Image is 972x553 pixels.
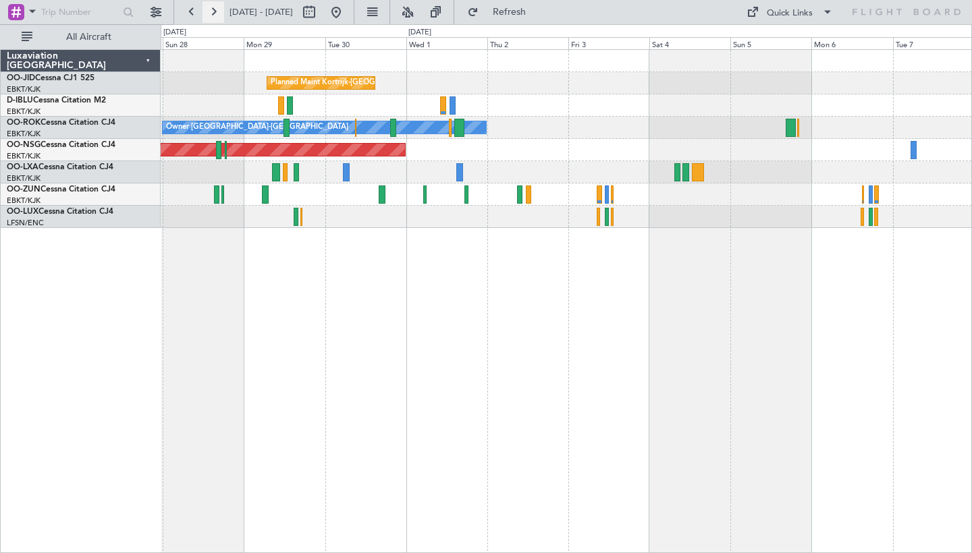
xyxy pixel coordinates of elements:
div: Quick Links [767,7,813,20]
span: OO-ROK [7,119,40,127]
div: Fri 3 [568,37,649,49]
a: LFSN/ENC [7,218,44,228]
a: EBKT/KJK [7,129,40,139]
a: OO-LUXCessna Citation CJ4 [7,208,113,216]
a: D-IBLUCessna Citation M2 [7,96,106,105]
span: Refresh [481,7,538,17]
div: Thu 2 [487,37,568,49]
div: Owner [GEOGRAPHIC_DATA]-[GEOGRAPHIC_DATA] [166,117,348,138]
button: Quick Links [740,1,840,23]
span: OO-LUX [7,208,38,216]
span: OO-ZUN [7,185,40,194]
div: Wed 1 [406,37,487,49]
a: EBKT/KJK [7,84,40,94]
div: Sun 5 [730,37,811,49]
a: EBKT/KJK [7,173,40,183]
span: [DATE] - [DATE] [230,6,293,18]
div: Sun 28 [163,37,244,49]
div: Sat 4 [649,37,730,49]
span: OO-NSG [7,141,40,149]
a: OO-LXACessna Citation CJ4 [7,163,113,171]
span: OO-JID [7,74,35,82]
span: OO-LXA [7,163,38,171]
input: Trip Number [41,2,119,22]
a: OO-NSGCessna Citation CJ4 [7,141,115,149]
span: D-IBLU [7,96,33,105]
a: EBKT/KJK [7,107,40,117]
a: OO-ROKCessna Citation CJ4 [7,119,115,127]
div: Mon 29 [244,37,325,49]
div: Tue 30 [325,37,406,49]
div: [DATE] [408,27,431,38]
button: All Aircraft [15,26,146,48]
div: Mon 6 [811,37,892,49]
a: OO-ZUNCessna Citation CJ4 [7,185,115,194]
div: Planned Maint Kortrijk-[GEOGRAPHIC_DATA] [271,73,428,93]
div: [DATE] [163,27,186,38]
span: All Aircraft [35,32,142,42]
a: EBKT/KJK [7,151,40,161]
button: Refresh [461,1,542,23]
a: EBKT/KJK [7,196,40,206]
a: OO-JIDCessna CJ1 525 [7,74,94,82]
